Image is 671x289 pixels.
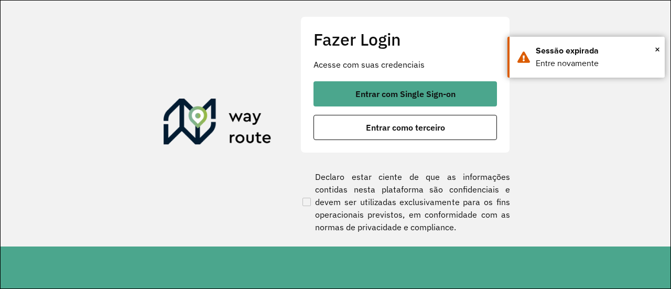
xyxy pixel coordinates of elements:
span: Entrar como terceiro [366,123,445,132]
button: Close [655,41,660,57]
div: Entre novamente [536,57,657,70]
div: Sessão expirada [536,45,657,57]
img: Roteirizador AmbevTech [164,99,272,149]
button: button [313,81,497,106]
span: × [655,41,660,57]
label: Declaro estar ciente de que as informações contidas nesta plataforma são confidenciais e devem se... [300,170,510,233]
button: button [313,115,497,140]
p: Acesse com suas credenciais [313,58,497,71]
span: Entrar com Single Sign-on [355,90,456,98]
h2: Fazer Login [313,29,497,49]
